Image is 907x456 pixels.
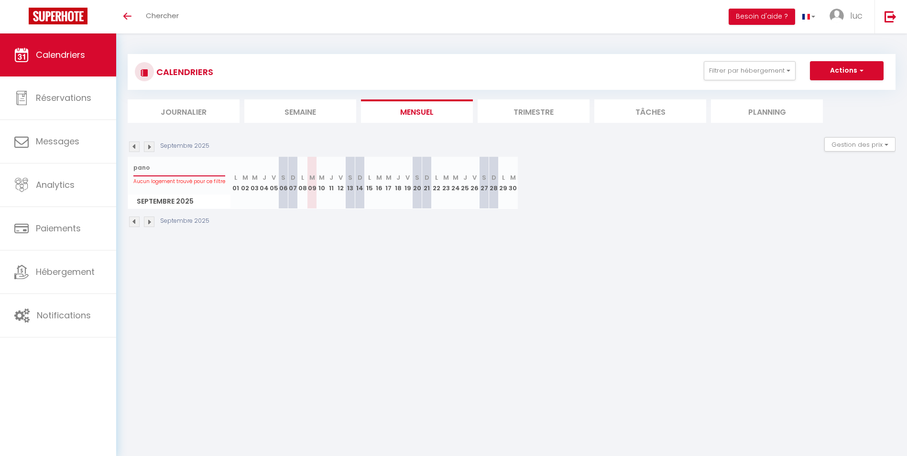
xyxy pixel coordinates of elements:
abbr: J [262,173,266,182]
p: Septembre 2025 [160,217,209,226]
th: 23 [441,157,451,209]
abbr: S [281,173,285,182]
abbr: L [502,173,505,182]
abbr: D [425,173,429,182]
abbr: L [435,173,438,182]
abbr: M [242,173,248,182]
abbr: L [234,173,237,182]
th: 20 [413,157,422,209]
abbr: S [415,173,419,182]
th: 12 [336,157,346,209]
span: Paiements [36,222,81,234]
img: ... [830,9,844,23]
th: 27 [480,157,489,209]
th: 02 [240,157,250,209]
th: 24 [451,157,460,209]
span: Calendriers [36,49,85,61]
img: logout [885,11,896,22]
abbr: M [309,173,315,182]
button: Ouvrir le widget de chat LiveChat [8,4,36,33]
abbr: V [272,173,276,182]
input: Rechercher un logement... [133,159,225,176]
th: 15 [365,157,374,209]
th: 25 [460,157,470,209]
abbr: D [358,173,362,182]
li: Semaine [244,99,356,123]
li: Trimestre [478,99,590,123]
th: 28 [489,157,499,209]
abbr: L [301,173,304,182]
span: Septembre 2025 [128,195,230,208]
abbr: V [339,173,343,182]
th: 16 [374,157,384,209]
span: Analytics [36,179,75,191]
th: 03 [250,157,260,209]
span: luc [850,10,863,22]
span: Réservations [36,92,91,104]
span: Hébergement [36,266,95,278]
th: 09 [307,157,317,209]
abbr: D [492,173,496,182]
abbr: V [405,173,410,182]
button: Gestion des prix [824,137,896,152]
th: 29 [499,157,508,209]
th: 19 [403,157,413,209]
span: Notifications [37,309,91,321]
abbr: S [348,173,352,182]
img: Super Booking [29,8,87,24]
th: 10 [317,157,327,209]
th: 08 [298,157,307,209]
th: 06 [279,157,288,209]
th: 21 [422,157,432,209]
button: Actions [810,61,884,80]
th: 13 [346,157,355,209]
abbr: M [319,173,325,182]
abbr: S [482,173,486,182]
span: Messages [36,135,79,147]
th: 07 [288,157,298,209]
li: Mensuel [361,99,473,123]
abbr: D [291,173,295,182]
th: 26 [470,157,480,209]
abbr: M [510,173,516,182]
small: Aucun logement trouvé pour ce filtre [133,178,225,185]
button: Besoin d'aide ? [729,9,795,25]
th: 22 [432,157,441,209]
abbr: M [453,173,459,182]
th: 01 [231,157,240,209]
abbr: M [386,173,392,182]
th: 30 [508,157,518,209]
p: Septembre 2025 [160,141,209,151]
th: 18 [393,157,403,209]
li: Journalier [128,99,240,123]
li: Planning [711,99,823,123]
th: 17 [384,157,393,209]
abbr: M [252,173,258,182]
h3: CALENDRIERS [154,61,213,83]
abbr: J [463,173,467,182]
th: 11 [327,157,336,209]
abbr: J [396,173,400,182]
li: Tâches [594,99,706,123]
abbr: M [376,173,382,182]
abbr: L [368,173,371,182]
abbr: M [443,173,449,182]
th: 04 [260,157,269,209]
th: 14 [355,157,365,209]
button: Filtrer par hébergement [704,61,796,80]
th: 05 [269,157,279,209]
abbr: J [329,173,333,182]
span: Chercher [146,11,179,21]
abbr: V [472,173,477,182]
